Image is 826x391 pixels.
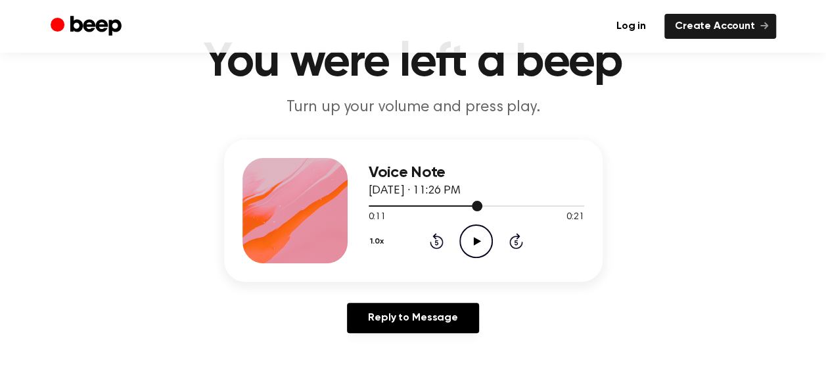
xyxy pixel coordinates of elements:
[369,211,386,224] span: 0:11
[369,164,584,182] h3: Voice Note
[369,185,461,197] span: [DATE] · 11:26 PM
[369,230,389,253] button: 1.0x
[566,211,584,224] span: 0:21
[606,14,656,39] a: Log in
[347,303,478,333] a: Reply to Message
[664,14,776,39] a: Create Account
[77,39,750,86] h1: You were left a beep
[161,97,666,118] p: Turn up your volume and press play.
[51,14,125,39] a: Beep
